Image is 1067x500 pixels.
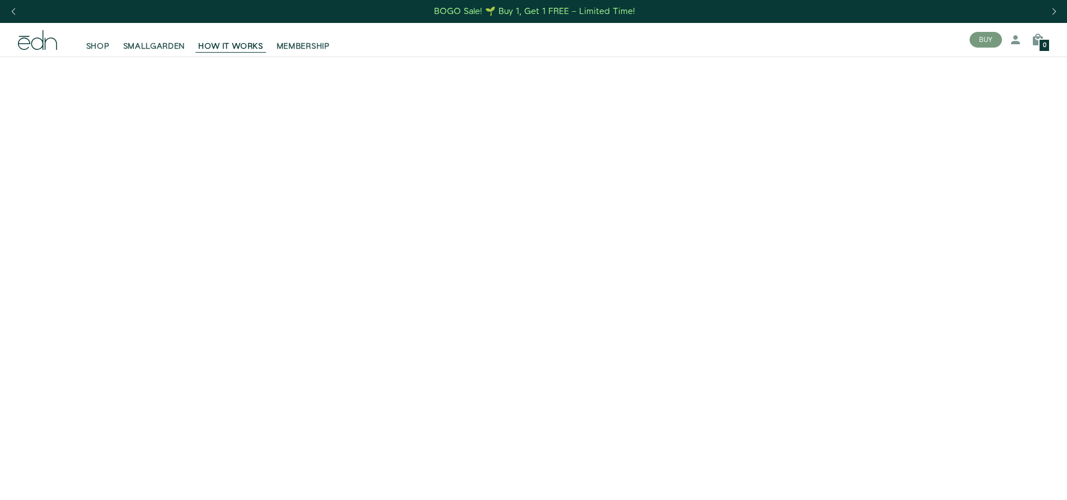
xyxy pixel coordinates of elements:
span: HOW IT WORKS [198,41,263,52]
span: MEMBERSHIP [277,41,330,52]
button: BUY [970,32,1002,48]
a: HOW IT WORKS [192,27,269,52]
a: SHOP [80,27,117,52]
span: SHOP [86,41,110,52]
a: SMALLGARDEN [117,27,192,52]
div: BOGO Sale! 🌱 Buy 1, Get 1 FREE – Limited Time! [434,6,635,17]
span: SMALLGARDEN [123,41,185,52]
a: MEMBERSHIP [270,27,337,52]
span: 0 [1043,43,1046,49]
a: BOGO Sale! 🌱 Buy 1, Get 1 FREE – Limited Time! [433,3,636,20]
